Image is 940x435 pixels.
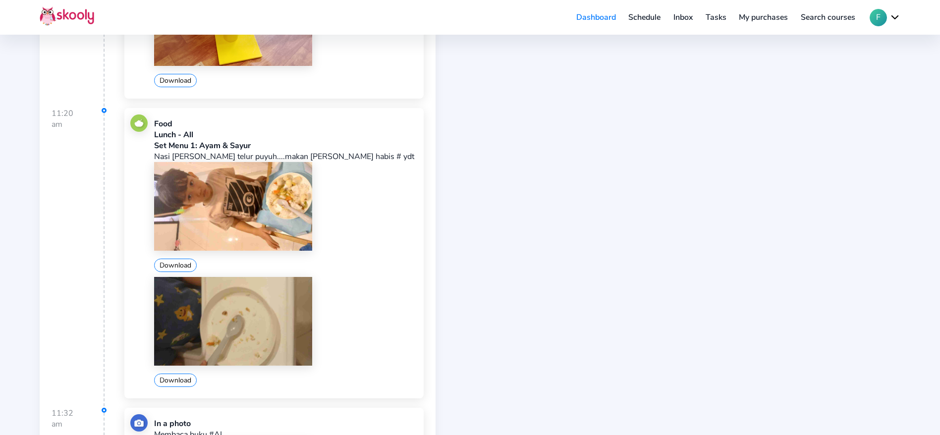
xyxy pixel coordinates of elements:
[154,140,417,151] div: Set Menu 1: Ayam & Sayur
[732,9,794,25] a: My purchases
[154,151,417,162] p: Nasi [PERSON_NAME] telur puyuh....makan [PERSON_NAME] habis # ydt
[52,108,105,406] div: 11:20
[570,9,622,25] a: Dashboard
[154,374,197,387] button: Download
[52,119,104,130] div: am
[699,9,733,25] a: Tasks
[154,162,312,251] img: 202104011006135110480677012997050329048862732472202510020623093282016552515969.jpg
[40,6,94,26] img: Skooly
[154,129,417,140] div: Lunch - All
[794,9,862,25] a: Search courses
[622,9,667,25] a: Schedule
[154,418,417,429] div: In a photo
[154,277,312,366] img: 202104011006135110480677012997050329048862732472202510020623255494834218212666.jpg
[130,414,148,432] img: photo.jpg
[154,259,197,272] button: Download
[52,419,104,430] div: am
[154,118,417,129] div: Food
[667,9,699,25] a: Inbox
[130,114,148,132] img: food.jpg
[870,9,900,26] button: Fchevron down outline
[154,74,197,87] button: Download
